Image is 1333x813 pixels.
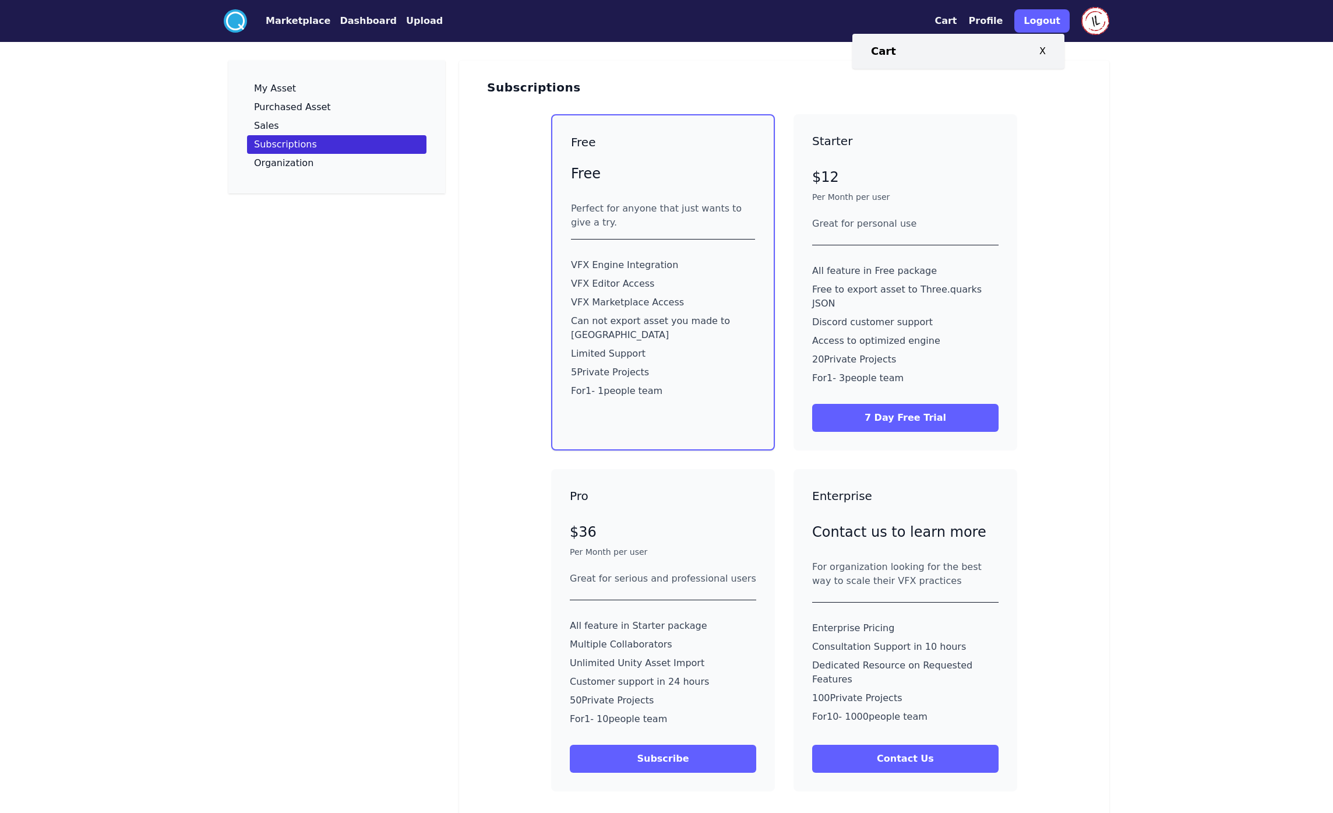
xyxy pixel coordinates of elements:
p: Free [571,164,755,183]
p: Multiple Collaborators [570,638,756,652]
a: Organization [247,154,426,173]
p: Unlimited Unity Asset Import [570,656,756,670]
button: Subscribe [570,745,756,773]
button: Contact Us [812,745,999,773]
div: Great for personal use [812,217,999,231]
p: Dedicated Resource on Requested Features [812,659,999,687]
p: 5 Private Projects [571,365,755,379]
button: Logout [1014,9,1070,33]
p: For 1 - 1 people team [571,384,755,398]
p: VFX Marketplace Access [571,295,755,309]
a: Upload [397,14,443,28]
a: Dashboard [330,14,397,28]
p: 20 Private Projects [812,353,999,367]
img: profile [1081,7,1109,35]
a: Logout [1014,5,1070,37]
p: Can not export asset you made to [GEOGRAPHIC_DATA] [571,314,755,342]
p: Subscriptions [254,140,317,149]
button: Profile [969,14,1003,28]
p: VFX Engine Integration [571,258,755,272]
button: Cart [934,14,957,28]
h3: Free [571,134,755,150]
button: Dashboard [340,14,397,28]
p: VFX Editor Access [571,277,755,291]
h3: Enterprise [812,488,999,504]
a: Subscriptions [247,135,426,154]
p: Per Month per user [812,191,999,203]
p: All feature in Free package [812,264,999,278]
a: Sales [247,117,426,135]
p: For 1 - 10 people team [570,712,756,726]
button: Upload [406,14,443,28]
p: 50 Private Projects [570,694,756,708]
p: My Asset [254,84,296,93]
div: For organization looking for the best way to scale their VFX practices [812,560,999,588]
p: Organization [254,159,313,168]
p: Free to export asset to Three.quarks JSON [812,283,999,311]
div: X [1039,44,1046,58]
button: Marketplace [266,14,330,28]
p: Customer support in 24 hours [570,675,756,689]
div: Perfect for anyone that just wants to give a try. [571,202,755,230]
p: Enterprise Pricing [812,621,999,635]
p: $36 [570,523,756,541]
p: Discord customer support [812,315,999,329]
h3: Starter [812,133,999,149]
div: Great for serious and professional users [570,572,756,586]
a: Marketplace [247,14,330,28]
p: Purchased Asset [254,103,331,112]
p: Consultation Support in 10 hours [812,640,999,654]
p: Access to optimized engine [812,334,999,348]
p: Per Month per user [570,546,756,558]
p: For 10 - 1000 people team [812,710,999,724]
button: 7 Day Free Trial [812,404,999,432]
h3: Subscriptions [487,79,581,96]
p: 100 Private Projects [812,691,999,705]
p: All feature in Starter package [570,619,756,633]
p: Sales [254,121,279,131]
h3: Cart [871,43,896,59]
p: For 1 - 3 people team [812,371,999,385]
a: My Asset [247,79,426,98]
p: Contact us to learn more [812,523,999,541]
p: Limited Support [571,347,755,361]
h3: Pro [570,488,756,504]
p: $12 [812,168,999,186]
a: Purchased Asset [247,98,426,117]
a: Contact Us [812,753,999,764]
